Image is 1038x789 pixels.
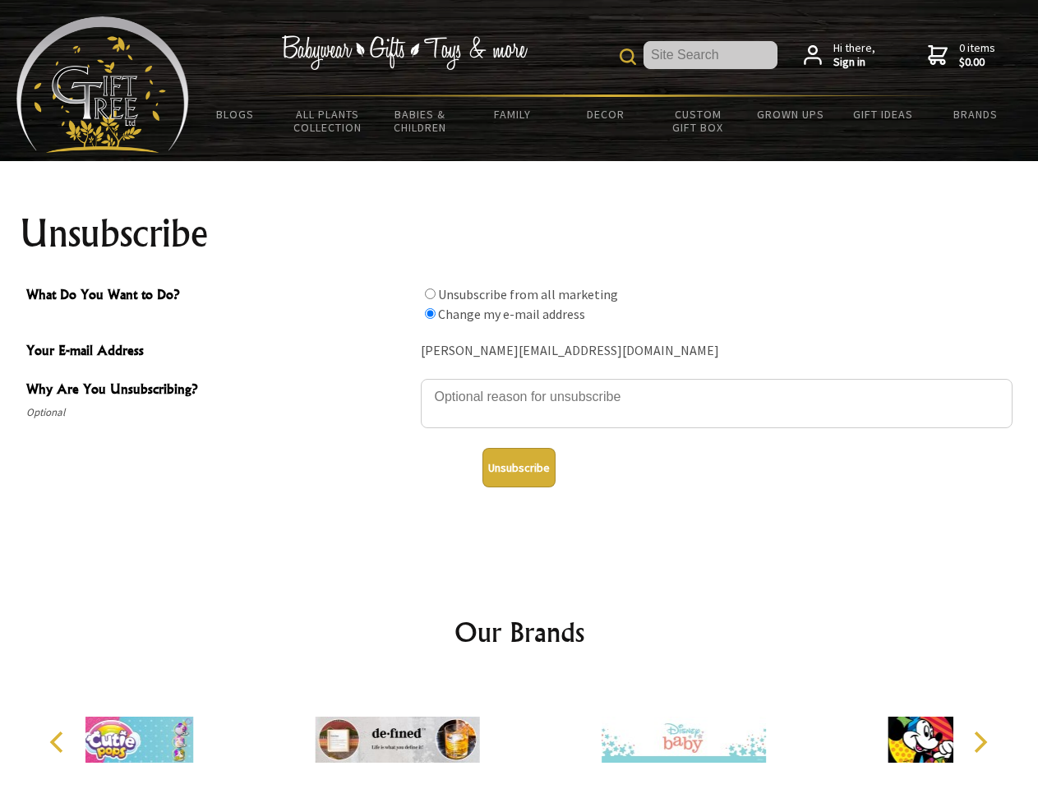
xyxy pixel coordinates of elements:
img: Babywear - Gifts - Toys & more [281,35,528,70]
img: product search [620,48,636,65]
a: 0 items$0.00 [928,41,995,70]
a: Brands [930,97,1022,131]
a: Babies & Children [374,97,467,145]
strong: Sign in [833,55,875,70]
img: Babyware - Gifts - Toys and more... [16,16,189,153]
a: All Plants Collection [282,97,375,145]
label: Change my e-mail address [438,306,585,322]
div: [PERSON_NAME][EMAIL_ADDRESS][DOMAIN_NAME] [421,339,1013,364]
input: Site Search [644,41,777,69]
a: Gift Ideas [837,97,930,131]
h1: Unsubscribe [20,214,1019,253]
button: Previous [41,724,77,760]
a: BLOGS [189,97,282,131]
span: What Do You Want to Do? [26,284,413,308]
span: Why Are You Unsubscribing? [26,379,413,403]
label: Unsubscribe from all marketing [438,286,618,302]
span: Your E-mail Address [26,340,413,364]
a: Custom Gift Box [652,97,745,145]
span: 0 items [959,40,995,70]
span: Optional [26,403,413,422]
button: Unsubscribe [482,448,556,487]
a: Grown Ups [744,97,837,131]
h2: Our Brands [33,612,1006,652]
span: Hi there, [833,41,875,70]
a: Decor [559,97,652,131]
strong: $0.00 [959,55,995,70]
button: Next [962,724,998,760]
input: What Do You Want to Do? [425,288,436,299]
textarea: Why Are You Unsubscribing? [421,379,1013,428]
a: Hi there,Sign in [804,41,875,70]
a: Family [467,97,560,131]
input: What Do You Want to Do? [425,308,436,319]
